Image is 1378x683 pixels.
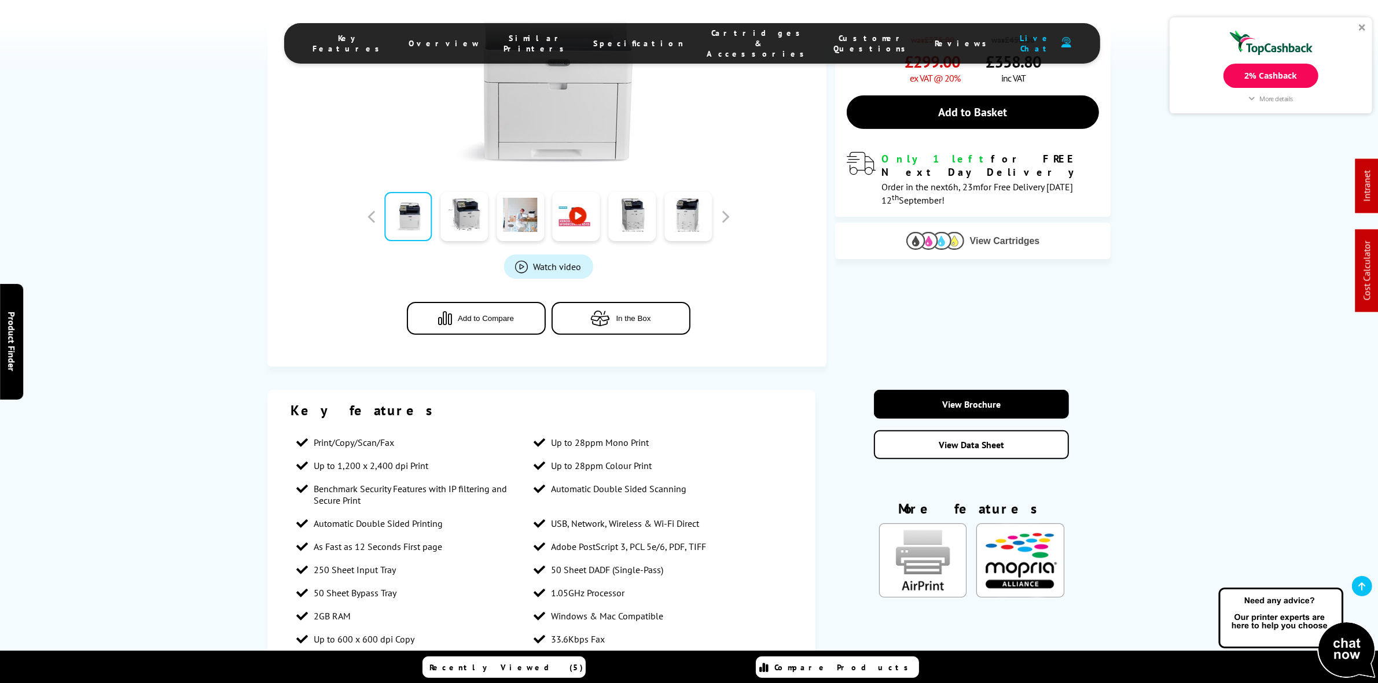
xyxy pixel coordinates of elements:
span: Up to 28ppm Mono Print [551,437,649,448]
span: Overview [409,38,481,49]
a: View Data Sheet [874,430,1069,459]
a: View Brochure [874,390,1069,419]
span: 1.05GHz Processor [551,587,624,599]
a: Compare Products [756,656,919,678]
div: Key features [291,401,792,419]
a: Cost Calculator [1361,241,1373,301]
span: In the Box [616,314,651,323]
a: Product_All_Videos [504,254,593,279]
span: Adobe PostScript 3, PCL 5e/6, PDF, TIFF [551,541,706,552]
span: As Fast as 12 Seconds First page [314,541,442,552]
span: Benchmark Security Features with IP filtering and Secure Print [314,483,522,506]
img: Open Live Chat window [1216,586,1378,681]
span: View Cartridges [970,236,1040,246]
span: Compare Products [775,662,915,673]
span: Customer Questions [834,33,912,54]
span: 50 Sheet DADF (Single-Pass) [551,564,663,575]
a: Add to Basket [847,95,1099,129]
span: 6h, 23m [948,181,980,193]
img: Mopria Certified [976,523,1064,597]
span: inc VAT [1001,72,1026,84]
span: Up to 600 x 600 dpi Copy [314,633,414,645]
a: KeyFeatureModal324 [976,588,1064,600]
a: KeyFeatureModal85 [879,588,967,600]
span: Up to 28ppm Colour Print [551,460,652,471]
button: In the Box [552,302,690,335]
span: Only 1 left [881,152,991,165]
img: user-headset-duotone.svg [1061,37,1071,48]
span: Key Features [313,33,386,54]
div: More features [874,500,1069,523]
span: Order in the next for Free Delivery [DATE] 12 September! [881,181,1073,206]
span: Cartridges & Accessories [707,28,811,59]
a: Intranet [1361,171,1373,202]
span: Automatic Double Sided Scanning [551,483,686,494]
span: 2GB RAM [314,610,351,622]
span: ex VAT @ 20% [910,72,960,84]
span: Specification [594,38,684,49]
span: Similar Printers [504,33,571,54]
span: Add to Compare [458,314,514,323]
span: USB, Network, Wireless & Wi-Fi Direct [551,518,699,529]
span: 50 Sheet Bypass Tray [314,587,396,599]
span: Recently Viewed (5) [430,662,584,673]
span: Live Chat [1016,33,1056,54]
span: Product Finder [6,312,17,371]
span: Automatic Double Sided Printing [314,518,443,529]
span: Watch video [534,261,582,272]
sup: th [892,192,899,202]
img: Cartridges [906,232,964,250]
div: modal_delivery [847,152,1099,205]
span: Up to 1,200 x 2,400 dpi Print [314,460,428,471]
div: for FREE Next Day Delivery [881,152,1099,179]
a: Recently Viewed (5) [422,656,586,678]
span: Reviews [935,38,993,49]
span: Windows & Mac Compatible [551,610,663,622]
span: 33.6Kbps Fax [551,633,605,645]
span: 250 Sheet Input Tray [314,564,396,575]
button: Add to Compare [407,302,546,335]
img: AirPrint [879,523,967,597]
button: View Cartridges [844,231,1102,250]
span: Print/Copy/Scan/Fax [314,437,394,448]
